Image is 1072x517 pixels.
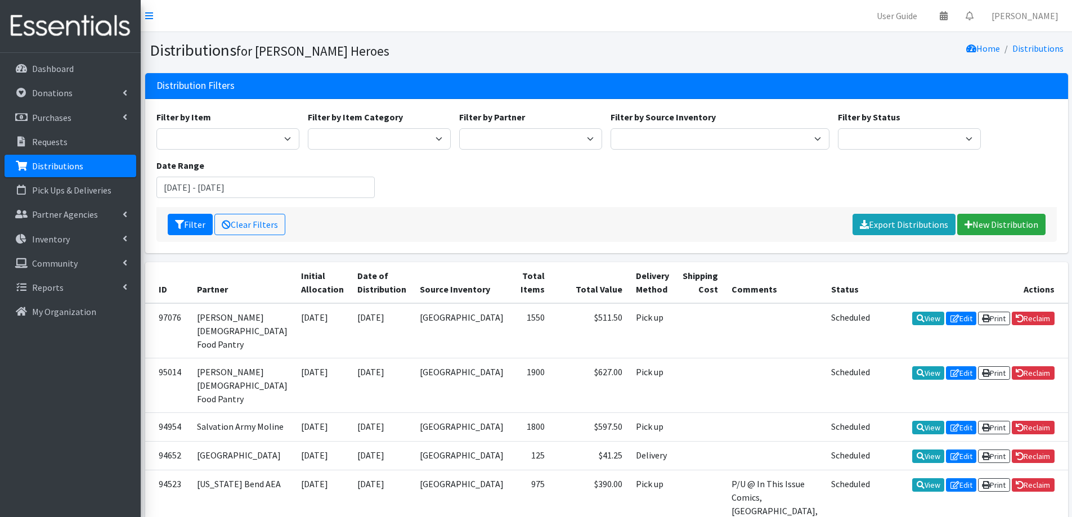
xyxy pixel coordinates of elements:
[32,233,70,245] p: Inventory
[294,412,351,441] td: [DATE]
[676,262,725,303] th: Shipping Cost
[853,214,956,235] a: Export Distributions
[5,155,136,177] a: Distributions
[32,258,78,269] p: Community
[145,441,190,470] td: 94652
[912,312,944,325] a: View
[294,303,351,358] td: [DATE]
[214,214,285,235] a: Clear Filters
[551,303,629,358] td: $511.50
[983,5,1067,27] a: [PERSON_NAME]
[978,449,1010,463] a: Print
[838,110,900,124] label: Filter by Status
[413,441,510,470] td: [GEOGRAPHIC_DATA]
[32,112,71,123] p: Purchases
[145,358,190,412] td: 95014
[150,41,603,60] h1: Distributions
[413,262,510,303] th: Source Inventory
[190,441,294,470] td: [GEOGRAPHIC_DATA]
[510,303,551,358] td: 1550
[236,43,389,59] small: for [PERSON_NAME] Heroes
[413,412,510,441] td: [GEOGRAPHIC_DATA]
[5,228,136,250] a: Inventory
[966,43,1000,54] a: Home
[308,110,403,124] label: Filter by Item Category
[611,110,716,124] label: Filter by Source Inventory
[725,262,824,303] th: Comments
[946,312,976,325] a: Edit
[190,303,294,358] td: [PERSON_NAME][DEMOGRAPHIC_DATA] Food Pantry
[351,441,413,470] td: [DATE]
[5,7,136,45] img: HumanEssentials
[5,82,136,104] a: Donations
[1012,43,1064,54] a: Distributions
[156,80,235,92] h3: Distribution Filters
[912,421,944,434] a: View
[5,179,136,201] a: Pick Ups & Deliveries
[510,358,551,412] td: 1900
[351,412,413,441] td: [DATE]
[32,160,83,172] p: Distributions
[629,262,676,303] th: Delivery Method
[1012,421,1055,434] a: Reclaim
[912,478,944,492] a: View
[351,262,413,303] th: Date of Distribution
[1012,449,1055,463] a: Reclaim
[5,276,136,299] a: Reports
[32,136,68,147] p: Requests
[510,441,551,470] td: 125
[877,262,1068,303] th: Actions
[156,177,375,198] input: January 1, 2011 - December 31, 2011
[459,110,525,124] label: Filter by Partner
[1012,478,1055,492] a: Reclaim
[912,449,944,463] a: View
[351,358,413,412] td: [DATE]
[5,203,136,226] a: Partner Agencies
[946,478,976,492] a: Edit
[413,358,510,412] td: [GEOGRAPHIC_DATA]
[510,412,551,441] td: 1800
[868,5,926,27] a: User Guide
[190,412,294,441] td: Salvation Army Moline
[957,214,1046,235] a: New Distribution
[145,262,190,303] th: ID
[551,358,629,412] td: $627.00
[551,412,629,441] td: $597.50
[156,110,211,124] label: Filter by Item
[1012,312,1055,325] a: Reclaim
[32,306,96,317] p: My Organization
[5,106,136,129] a: Purchases
[629,358,676,412] td: Pick up
[978,366,1010,380] a: Print
[551,262,629,303] th: Total Value
[978,478,1010,492] a: Print
[1012,366,1055,380] a: Reclaim
[32,87,73,98] p: Donations
[510,262,551,303] th: Total Items
[294,262,351,303] th: Initial Allocation
[413,303,510,358] td: [GEOGRAPHIC_DATA]
[824,303,877,358] td: Scheduled
[946,366,976,380] a: Edit
[946,449,976,463] a: Edit
[824,358,877,412] td: Scheduled
[190,358,294,412] td: [PERSON_NAME][DEMOGRAPHIC_DATA] Food Pantry
[629,412,676,441] td: Pick up
[629,303,676,358] td: Pick up
[145,303,190,358] td: 97076
[551,441,629,470] td: $41.25
[824,262,877,303] th: Status
[294,358,351,412] td: [DATE]
[168,214,213,235] button: Filter
[32,209,98,220] p: Partner Agencies
[145,412,190,441] td: 94954
[978,312,1010,325] a: Print
[5,252,136,275] a: Community
[5,300,136,323] a: My Organization
[32,63,74,74] p: Dashboard
[912,366,944,380] a: View
[946,421,976,434] a: Edit
[190,262,294,303] th: Partner
[294,441,351,470] td: [DATE]
[824,441,877,470] td: Scheduled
